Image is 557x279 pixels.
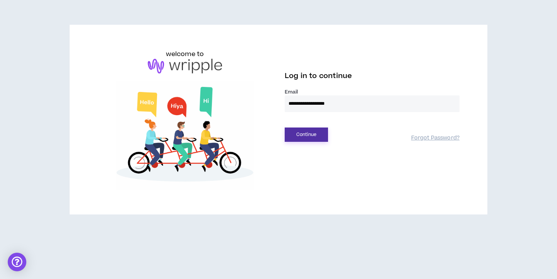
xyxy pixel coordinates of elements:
a: Forgot Password? [411,134,460,142]
img: Welcome to Wripple [97,81,272,190]
div: Open Intercom Messenger [8,253,26,271]
h6: welcome to [166,49,204,59]
img: logo-brand.png [148,59,222,73]
button: Continue [285,128,328,142]
span: Log in to continue [285,71,352,81]
label: Email [285,88,460,95]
